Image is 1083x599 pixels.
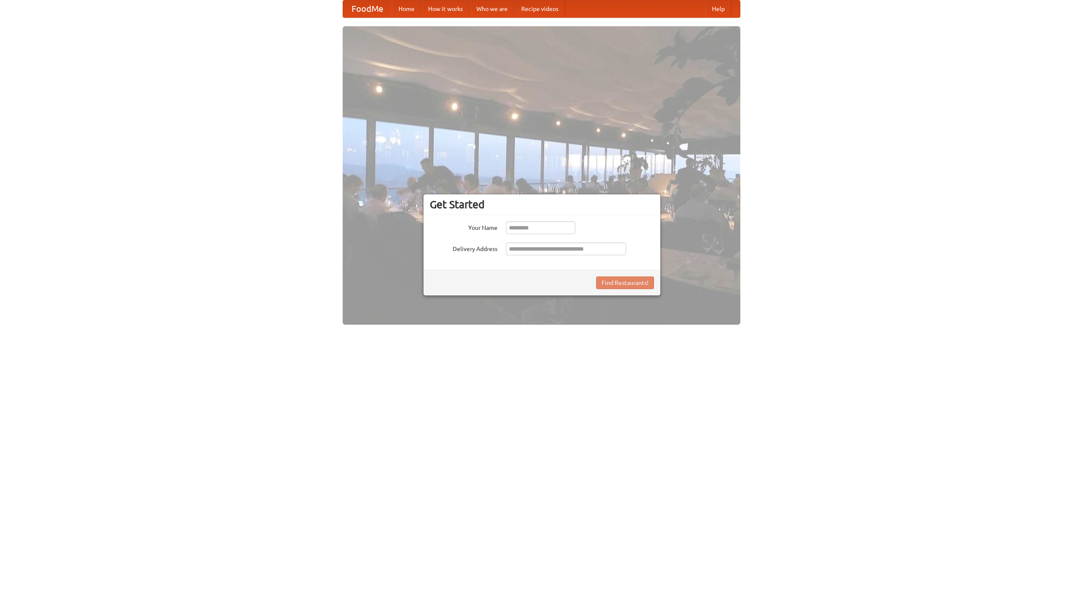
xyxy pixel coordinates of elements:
button: Find Restaurants! [596,276,654,289]
a: Help [705,0,731,17]
h3: Get Started [430,198,654,211]
a: Home [392,0,421,17]
label: Your Name [430,221,498,232]
label: Delivery Address [430,243,498,253]
a: Recipe videos [514,0,565,17]
a: How it works [421,0,470,17]
a: FoodMe [343,0,392,17]
a: Who we are [470,0,514,17]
